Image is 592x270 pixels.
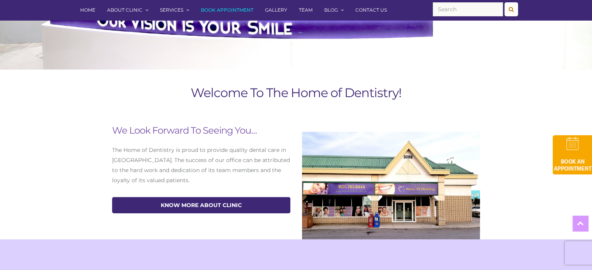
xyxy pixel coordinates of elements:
[302,132,480,239] img: dentist-care
[433,2,503,16] input: Search
[553,135,592,174] img: book-an-appointment-hod-gld.png
[112,124,290,137] h2: We Look Forward To Seeing You…
[573,216,588,231] a: Top
[74,85,518,101] h1: Welcome To The Home of Dentistry!
[112,197,290,213] a: know more about Clinic
[112,145,290,185] p: The Home of Dentistry is proud to provide quality dental care in [GEOGRAPHIC_DATA]. The success o...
